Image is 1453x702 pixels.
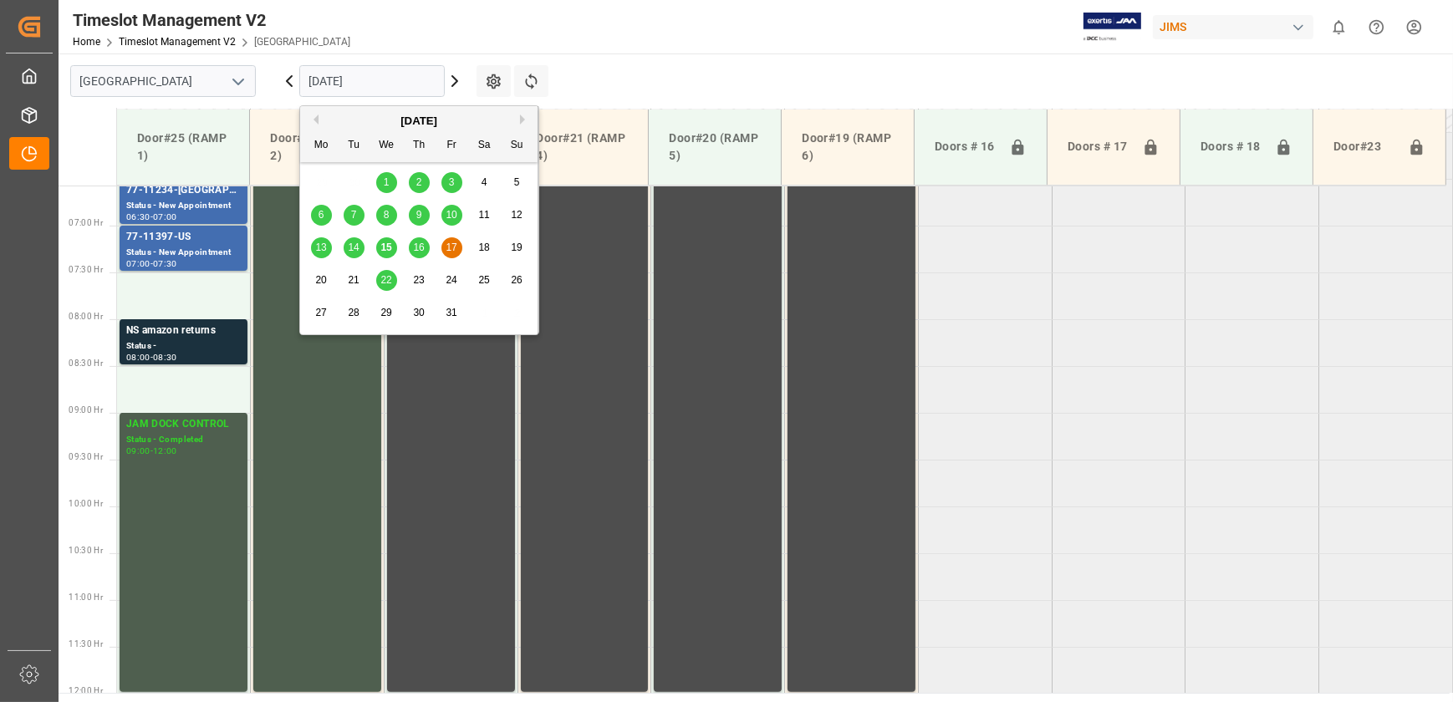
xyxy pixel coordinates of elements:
[446,209,456,221] span: 10
[1153,11,1320,43] button: JIMS
[384,209,390,221] span: 8
[478,274,489,286] span: 25
[474,237,495,258] div: Choose Saturday, October 18th, 2025
[126,323,241,339] div: NS amazon returns
[344,135,365,156] div: Tu
[529,123,635,171] div: Door#21 (RAMP 4)
[69,499,103,508] span: 10:00 Hr
[348,242,359,253] span: 14
[416,176,422,188] span: 2
[348,274,359,286] span: 21
[150,447,153,455] div: -
[376,135,397,156] div: We
[315,274,326,286] span: 20
[153,447,177,455] div: 12:00
[69,452,103,461] span: 09:30 Hr
[70,65,256,97] input: Type to search/select
[520,114,530,125] button: Next Month
[449,176,455,188] span: 3
[478,242,489,253] span: 18
[263,123,369,171] div: Door#24 (RAMP 2)
[474,172,495,193] div: Choose Saturday, October 4th, 2025
[380,307,391,318] span: 29
[409,303,430,323] div: Choose Thursday, October 30th, 2025
[446,242,456,253] span: 17
[413,242,424,253] span: 16
[126,416,241,433] div: JAM DOCK CONTROL
[126,339,241,354] div: Status -
[507,237,528,258] div: Choose Sunday, October 19th, 2025
[69,593,103,602] span: 11:00 Hr
[1194,131,1268,163] div: Doors # 18
[474,205,495,226] div: Choose Saturday, October 11th, 2025
[1061,131,1135,163] div: Doors # 17
[384,176,390,188] span: 1
[126,354,150,361] div: 08:00
[376,205,397,226] div: Choose Wednesday, October 8th, 2025
[409,135,430,156] div: Th
[441,172,462,193] div: Choose Friday, October 3rd, 2025
[376,237,397,258] div: Choose Wednesday, October 15th, 2025
[73,8,350,33] div: Timeslot Management V2
[511,209,522,221] span: 12
[446,274,456,286] span: 24
[441,270,462,291] div: Choose Friday, October 24th, 2025
[1327,131,1401,163] div: Door#23
[511,274,522,286] span: 26
[308,114,319,125] button: Previous Month
[153,260,177,267] div: 07:30
[126,182,241,199] div: 77-11234-[GEOGRAPHIC_DATA]
[507,135,528,156] div: Su
[344,205,365,226] div: Choose Tuesday, October 7th, 2025
[311,303,332,323] div: Choose Monday, October 27th, 2025
[126,447,150,455] div: 09:00
[1083,13,1141,42] img: Exertis%20JAM%20-%20Email%20Logo.jpg_1722504956.jpg
[150,213,153,221] div: -
[69,265,103,274] span: 07:30 Hr
[311,237,332,258] div: Choose Monday, October 13th, 2025
[150,354,153,361] div: -
[413,274,424,286] span: 23
[344,303,365,323] div: Choose Tuesday, October 28th, 2025
[319,209,324,221] span: 6
[126,199,241,213] div: Status - New Appointment
[474,270,495,291] div: Choose Saturday, October 25th, 2025
[69,405,103,415] span: 09:00 Hr
[153,354,177,361] div: 08:30
[380,242,391,253] span: 15
[69,312,103,321] span: 08:00 Hr
[311,205,332,226] div: Choose Monday, October 6th, 2025
[409,172,430,193] div: Choose Thursday, October 2nd, 2025
[507,270,528,291] div: Choose Sunday, October 26th, 2025
[380,274,391,286] span: 22
[511,242,522,253] span: 19
[1153,15,1313,39] div: JIMS
[795,123,900,171] div: Door#19 (RAMP 6)
[441,303,462,323] div: Choose Friday, October 31st, 2025
[928,131,1002,163] div: Doors # 16
[69,686,103,695] span: 12:00 Hr
[441,237,462,258] div: Choose Friday, October 17th, 2025
[348,307,359,318] span: 28
[409,270,430,291] div: Choose Thursday, October 23rd, 2025
[376,270,397,291] div: Choose Wednesday, October 22nd, 2025
[126,229,241,246] div: 77-11397-US
[416,209,422,221] span: 9
[315,307,326,318] span: 27
[1358,8,1395,46] button: Help Center
[441,135,462,156] div: Fr
[446,307,456,318] span: 31
[311,270,332,291] div: Choose Monday, October 20th, 2025
[409,205,430,226] div: Choose Thursday, October 9th, 2025
[69,359,103,368] span: 08:30 Hr
[315,242,326,253] span: 13
[507,205,528,226] div: Choose Sunday, October 12th, 2025
[69,639,103,649] span: 11:30 Hr
[305,166,533,329] div: month 2025-10
[351,209,357,221] span: 7
[413,307,424,318] span: 30
[376,303,397,323] div: Choose Wednesday, October 29th, 2025
[376,172,397,193] div: Choose Wednesday, October 1st, 2025
[126,213,150,221] div: 06:30
[73,36,100,48] a: Home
